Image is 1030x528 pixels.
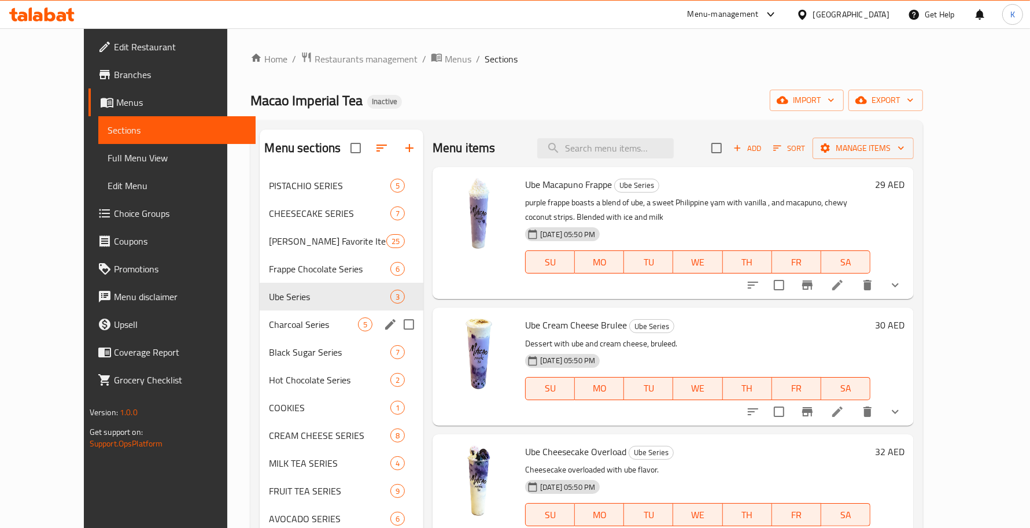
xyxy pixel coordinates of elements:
[772,250,821,274] button: FR
[767,400,791,424] span: Select to update
[88,200,256,227] a: Choice Groups
[114,262,246,276] span: Promotions
[629,446,674,460] div: Ube Series
[536,229,600,240] span: [DATE] 05:50 PM
[269,373,390,387] span: Hot Chocolate Series
[260,338,423,366] div: Black Sugar Series7
[723,503,772,526] button: TH
[678,380,718,397] span: WE
[525,503,575,526] button: SU
[269,206,390,220] span: CHEESECAKE SERIES
[728,254,767,271] span: TH
[269,317,358,331] span: Charcoal Series
[579,380,619,397] span: MO
[525,377,575,400] button: SU
[108,151,246,165] span: Full Menu View
[108,123,246,137] span: Sections
[615,179,659,192] span: Ube Series
[98,116,256,144] a: Sections
[390,512,405,526] div: items
[442,176,516,250] img: Ube Macapuno Frappe
[269,484,390,498] span: FRUIT TEA SERIES
[114,40,246,54] span: Edit Restaurant
[767,273,791,297] span: Select to update
[90,424,143,440] span: Get support on:
[114,317,246,331] span: Upsell
[813,138,914,159] button: Manage items
[114,68,246,82] span: Branches
[821,250,870,274] button: SA
[575,503,624,526] button: MO
[433,139,496,157] h2: Menu items
[777,507,817,523] span: FR
[629,319,674,333] div: Ube Series
[739,398,767,426] button: sort-choices
[391,264,404,275] span: 6
[826,507,866,523] span: SA
[688,8,759,21] div: Menu-management
[888,405,902,419] svg: Show Choices
[391,375,404,386] span: 2
[728,507,767,523] span: TH
[390,262,405,276] div: items
[391,347,404,358] span: 7
[766,139,813,157] span: Sort items
[386,234,405,248] div: items
[260,366,423,394] div: Hot Chocolate Series2
[90,436,163,451] a: Support.OpsPlatform
[260,311,423,338] div: Charcoal Series5edit
[391,291,404,302] span: 3
[678,507,718,523] span: WE
[624,250,673,274] button: TU
[387,236,404,247] span: 25
[269,401,390,415] span: COOKIES
[537,138,674,158] input: search
[830,278,844,292] a: Edit menu item
[396,134,423,162] button: Add section
[344,136,368,160] span: Select all sections
[391,430,404,441] span: 8
[90,405,118,420] span: Version:
[579,254,619,271] span: MO
[88,283,256,311] a: Menu disclaimer
[391,403,404,413] span: 1
[673,250,722,274] button: WE
[114,206,246,220] span: Choice Groups
[772,377,821,400] button: FR
[875,317,905,333] h6: 30 AED
[120,405,138,420] span: 1.0.0
[442,444,516,518] img: Ube Cheesecake Overload
[854,398,881,426] button: delete
[476,52,480,66] li: /
[723,377,772,400] button: TH
[525,195,870,224] p: purple frappe boasts a blend of ube, a sweet Philippine yam with vanilla , and macapuno, chewy co...
[442,317,516,391] img: Ube Cream Cheese Brulee
[614,179,659,193] div: Ube Series
[579,507,619,523] span: MO
[260,449,423,477] div: MILK TEA SERIES4
[269,345,390,359] div: Black Sugar Series
[525,337,870,351] p: Dessert with ube and cream cheese, bruleed.
[813,8,889,21] div: [GEOGRAPHIC_DATA]
[723,250,772,274] button: TH
[367,95,402,109] div: Inactive
[390,373,405,387] div: items
[673,377,722,400] button: WE
[728,380,767,397] span: TH
[888,278,902,292] svg: Show Choices
[875,176,905,193] h6: 29 AED
[575,377,624,400] button: MO
[108,179,246,193] span: Edit Menu
[830,405,844,419] a: Edit menu item
[269,262,390,276] span: Frappe Chocolate Series
[390,429,405,442] div: items
[390,206,405,220] div: items
[260,172,423,200] div: PISTACHIO SERIES5
[826,254,866,271] span: SA
[525,463,870,477] p: Cheesecake overloaded with ube flavor.
[269,429,390,442] div: CREAM CHEESE SERIES
[445,52,471,66] span: Menus
[739,271,767,299] button: sort-choices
